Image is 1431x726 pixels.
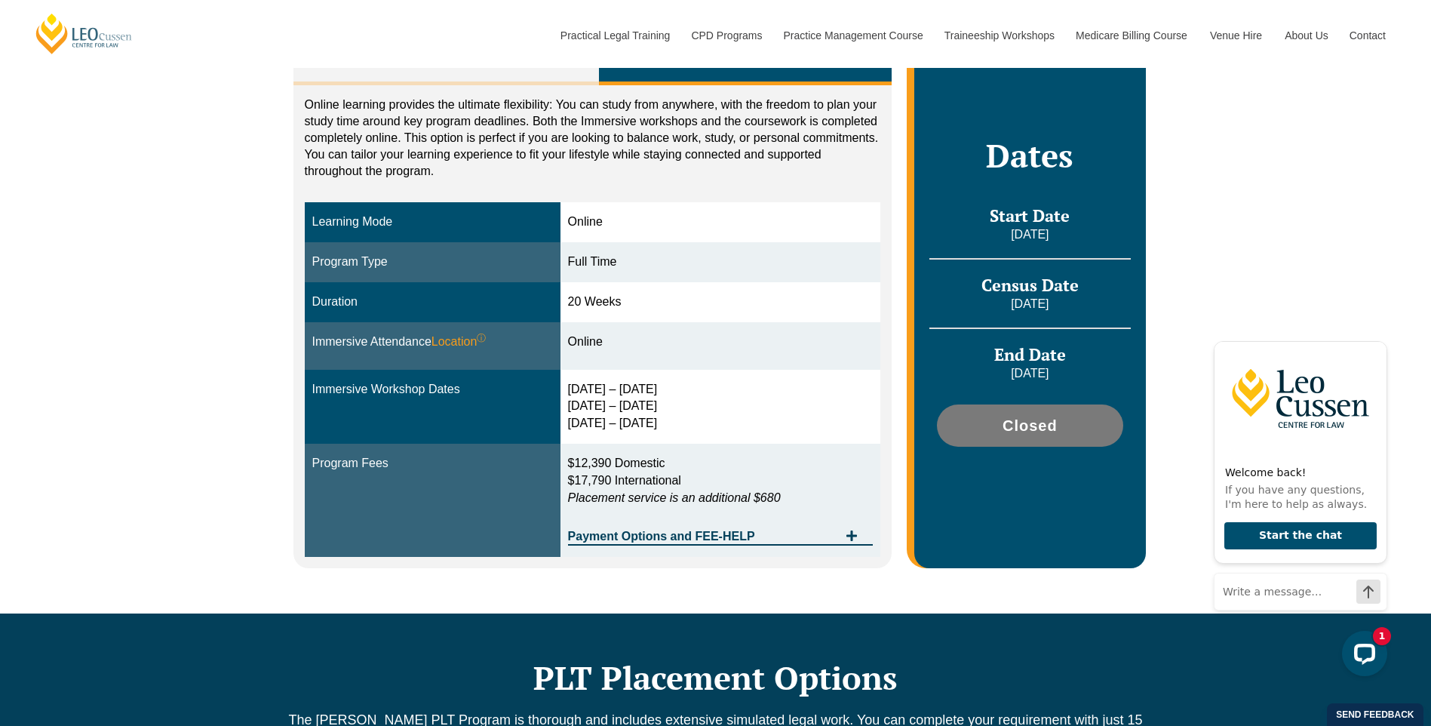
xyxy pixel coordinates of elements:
[312,381,553,398] div: Immersive Workshop Dates
[568,214,874,231] div: Online
[568,294,874,311] div: 20 Weeks
[1199,3,1273,68] a: Venue Hire
[568,491,781,504] em: Placement service is an additional $680
[929,296,1130,312] p: [DATE]
[1003,418,1058,433] span: Closed
[981,274,1079,296] span: Census Date
[1064,3,1199,68] a: Medicare Billing Course
[34,12,134,55] a: [PERSON_NAME] Centre for Law
[312,294,553,311] div: Duration
[312,455,553,472] div: Program Fees
[312,334,553,351] div: Immersive Attendance
[568,457,665,469] span: $12,390 Domestic
[929,137,1130,174] h2: Dates
[929,365,1130,382] p: [DATE]
[568,334,874,351] div: Online
[431,334,487,351] span: Location
[1338,3,1397,68] a: Contact
[293,38,892,568] div: Tabs. Open items with Enter or Space, close with Escape and navigate using the Arrow keys.
[286,659,1146,697] h2: PLT Placement Options
[937,405,1122,447] a: Closed
[994,343,1066,365] span: End Date
[568,531,839,543] span: Payment Options and FEE-HELP
[568,381,874,433] div: [DATE] – [DATE] [DATE] – [DATE] [DATE] – [DATE]
[305,97,881,180] p: Online learning provides the ultimate flexibility: You can study from anywhere, with the freedom ...
[990,205,1070,226] span: Start Date
[568,474,681,487] span: $17,790 International
[312,254,553,271] div: Program Type
[680,3,772,68] a: CPD Programs
[1202,312,1393,688] iframe: LiveChat chat widget
[772,3,933,68] a: Practice Management Course
[568,254,874,271] div: Full Time
[933,3,1064,68] a: Traineeship Workshops
[929,226,1130,243] p: [DATE]
[312,214,553,231] div: Learning Mode
[477,333,486,343] sup: ⓘ
[549,3,680,68] a: Practical Legal Training
[1273,3,1338,68] a: About Us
